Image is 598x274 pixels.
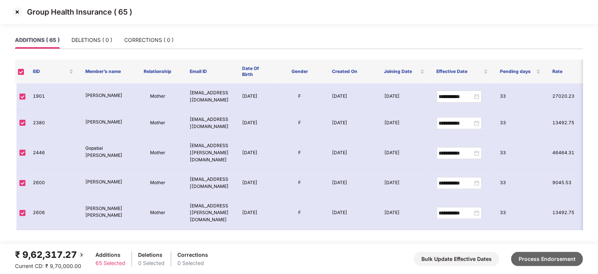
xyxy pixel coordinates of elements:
div: 0 Selected [138,259,165,267]
p: [PERSON_NAME] [85,119,126,126]
td: [EMAIL_ADDRESS][PERSON_NAME][DOMAIN_NAME] [184,230,236,264]
td: [DATE] [326,170,378,197]
td: [EMAIL_ADDRESS][PERSON_NAME][DOMAIN_NAME] [184,197,236,230]
p: Gopabai [PERSON_NAME] [85,145,126,159]
td: 33 [494,230,547,264]
span: Effective Date [436,68,482,74]
td: [DATE] [326,197,378,230]
td: F [274,83,326,110]
th: Created On [326,60,378,83]
div: ₹ 9,62,317.27 [15,248,86,262]
td: [DATE] [378,83,431,110]
span: Pending days [500,68,535,74]
td: 33 [494,197,547,230]
td: 2606 [27,197,79,230]
td: F [274,197,326,230]
td: Mother [132,83,184,110]
td: [DATE] [378,170,431,197]
th: Email ID [184,60,236,83]
td: F [274,110,326,137]
td: 33 [494,136,547,170]
td: M [274,230,326,264]
td: [DATE] [378,136,431,170]
td: [DATE] [236,197,274,230]
div: 65 Selected [95,259,125,267]
th: Joining Date [378,60,431,83]
td: 33 [494,170,547,197]
th: Member’s name [79,60,132,83]
th: Pending days [494,60,546,83]
div: Corrections [177,251,208,259]
div: DELETIONS ( 0 ) [71,36,112,44]
th: EID [27,60,79,83]
p: Group Health Insurance ( 65 ) [27,7,132,16]
button: Process Endorsement [511,252,583,266]
td: [DATE] [326,230,378,264]
td: 2606 [27,230,79,264]
th: Date Of Birth [236,60,274,83]
td: [DATE] [236,110,274,137]
div: Additions [95,251,125,259]
div: CORRECTIONS ( 0 ) [124,36,174,44]
span: Current CD: ₹ 9,70,000.00 [15,263,81,269]
button: Bulk Update Effective Dates [414,252,499,266]
p: [PERSON_NAME] [85,92,126,99]
td: [DATE] [236,230,274,264]
td: F [274,136,326,170]
td: Mother [132,197,184,230]
td: Mother [132,110,184,137]
td: F [274,170,326,197]
th: Gender [274,60,326,83]
td: 33 [494,83,547,110]
td: [DATE] [236,136,274,170]
span: Joining Date [384,68,419,74]
span: EID [33,68,68,74]
td: 2380 [27,110,79,137]
td: 33 [494,110,547,137]
td: Mother [132,136,184,170]
div: ADDITIONS ( 65 ) [15,36,60,44]
td: [DATE] [378,110,431,137]
td: 1901 [27,83,79,110]
td: 2446 [27,136,79,170]
td: [DATE] [378,230,431,264]
td: Mother [132,170,184,197]
td: [DATE] [236,83,274,110]
td: [EMAIL_ADDRESS][DOMAIN_NAME] [184,170,236,197]
th: Relationship [132,60,184,83]
td: [DATE] [326,83,378,110]
div: Deletions [138,251,165,259]
th: Effective Date [430,60,494,83]
td: 2600 [27,170,79,197]
td: [DATE] [378,197,431,230]
td: [EMAIL_ADDRESS][DOMAIN_NAME] [184,110,236,137]
img: svg+xml;base64,PHN2ZyBpZD0iQmFjay0yMHgyMCIgeG1sbnM9Imh0dHA6Ly93d3cudzMub3JnLzIwMDAvc3ZnIiB3aWR0aD... [77,250,86,259]
td: [DATE] [326,136,378,170]
img: svg+xml;base64,PHN2ZyBpZD0iQ3Jvc3MtMzJ4MzIiIHhtbG5zPSJodHRwOi8vd3d3LnczLm9yZy8yMDAwL3N2ZyIgd2lkdG... [11,6,23,18]
td: [EMAIL_ADDRESS][PERSON_NAME][DOMAIN_NAME] [184,136,236,170]
td: [DATE] [236,170,274,197]
div: 0 Selected [177,259,208,267]
td: [EMAIL_ADDRESS][DOMAIN_NAME] [184,83,236,110]
p: [PERSON_NAME] [85,179,126,186]
td: Father [132,230,184,264]
td: [DATE] [326,110,378,137]
p: [PERSON_NAME] [PERSON_NAME] [85,205,126,219]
